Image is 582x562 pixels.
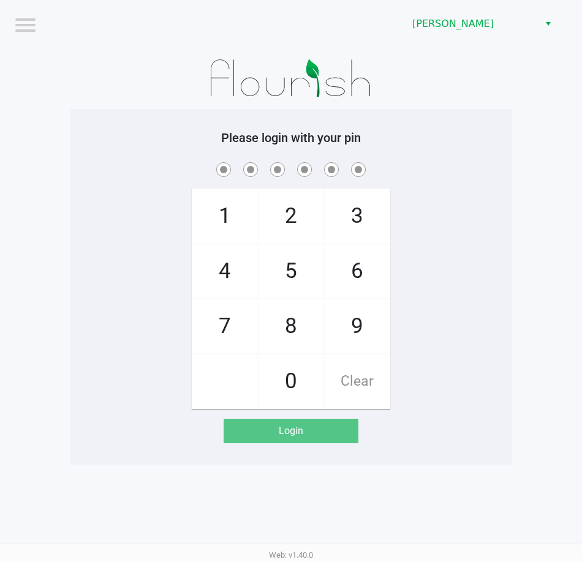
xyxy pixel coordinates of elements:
span: 7 [192,299,257,353]
button: Select [539,13,557,35]
span: 1 [192,189,257,243]
span: 6 [325,244,390,298]
span: 4 [192,244,257,298]
span: 0 [259,354,323,408]
span: 8 [259,299,323,353]
span: Clear [325,354,390,408]
span: 2 [259,189,323,243]
span: 9 [325,299,390,353]
span: 3 [325,189,390,243]
span: Web: v1.40.0 [269,550,313,560]
span: [PERSON_NAME] [412,17,532,31]
h5: Please login with your pin [80,130,502,145]
span: 5 [259,244,323,298]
